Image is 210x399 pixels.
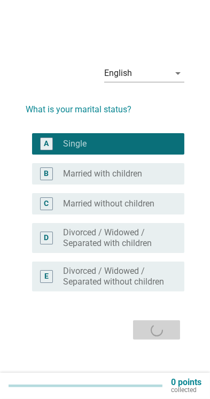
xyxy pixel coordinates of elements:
[44,271,49,282] div: E
[171,386,201,394] p: collected
[63,227,167,249] label: Divorced / Widowed / Separated with children
[63,198,154,209] label: Married without children
[63,266,167,287] label: Divorced / Widowed / Separated without children
[44,139,49,150] div: A
[104,68,132,78] div: English
[63,139,87,149] label: Single
[172,67,184,80] i: arrow_drop_down
[44,168,49,180] div: B
[44,233,49,244] div: D
[171,379,201,386] p: 0 points
[26,93,184,116] h2: What is your marital status?
[63,168,142,179] label: Married with children
[44,198,49,210] div: C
